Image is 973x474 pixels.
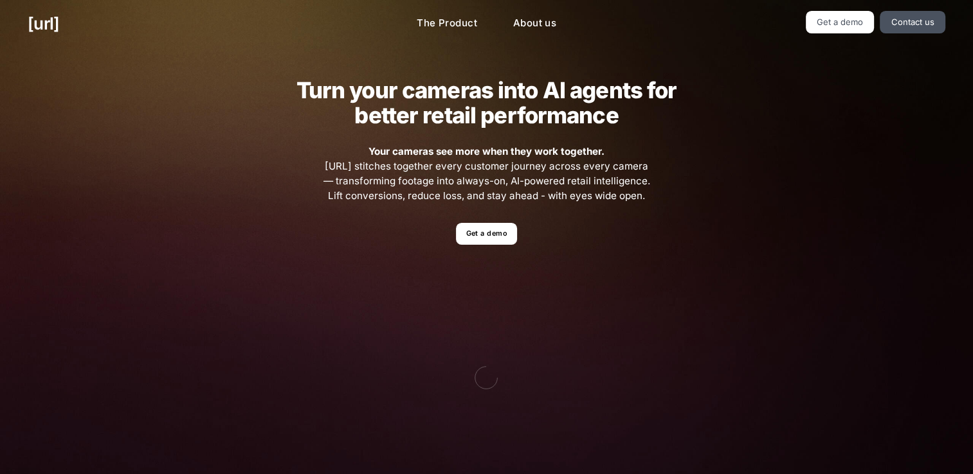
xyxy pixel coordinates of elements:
a: Contact us [880,11,945,33]
span: [URL] stitches together every customer journey across every camera — transforming footage into al... [322,145,652,203]
a: Get a demo [456,223,517,245]
a: [URL] [28,11,59,36]
h2: Turn your cameras into AI agents for better retail performance [276,78,696,128]
strong: Your cameras see more when they work together. [368,145,605,157]
a: About us [503,11,567,36]
a: Get a demo [806,11,875,33]
a: The Product [406,11,487,36]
